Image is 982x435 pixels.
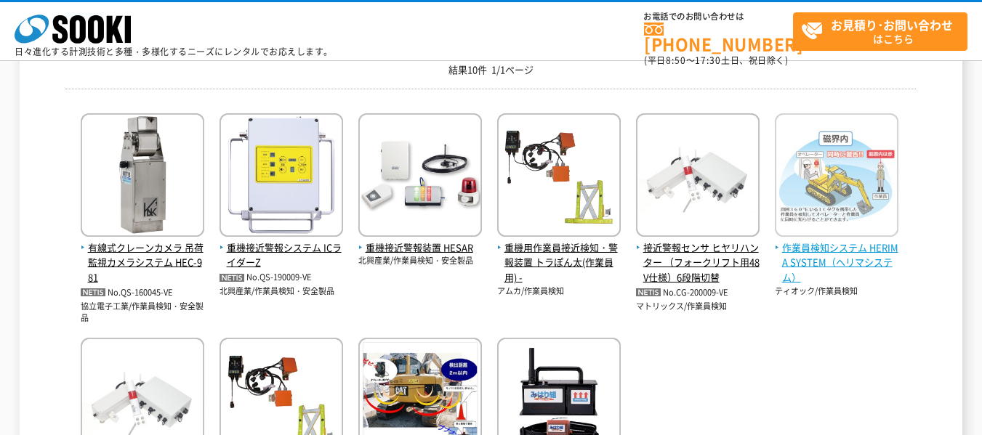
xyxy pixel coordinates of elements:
p: 協立電子工業/作業員検知・安全製品 [81,301,204,325]
a: 有線式クレーンカメラ 吊荷監視カメラシステム HEC-981 [81,225,204,285]
a: お見積り･お問い合わせはこちら [793,12,967,51]
strong: お見積り･お問い合わせ [831,16,953,33]
p: 日々進化する計測技術と多種・多様化するニーズにレンタルでお応えします。 [15,47,333,56]
a: [PHONE_NUMBER] [644,23,793,52]
a: 重機接近警報システム ICライダーZ [220,225,343,270]
p: ティオック/作業員検知 [775,285,898,298]
p: No.CG-200009-VE [636,285,760,301]
span: 8:50 [666,54,686,67]
a: 作業員検知システム HERIMA SYSTEM（ヘリマシステム） [775,225,898,285]
p: アムカ/作業員検知 [497,285,621,298]
img: - [497,113,621,240]
p: 結果10件 1/1ページ [65,62,916,78]
p: No.QS-190009-VE [220,270,343,285]
p: No.QS-160045-VE [81,285,204,301]
img: （フォークリフト用48V仕様）6段階切替 [636,113,760,240]
span: はこちら [801,13,967,49]
span: 重機接近警報システム ICライダーZ [220,240,343,271]
a: 重機用作業員接近検知・警報装置 トラぽん太(作業員用) - [497,225,621,285]
p: マトリックス/作業員検知 [636,301,760,313]
a: 接近警報センサ ヒヤリハンター （フォークリフト用48V仕様）6段階切替 [636,225,760,285]
span: 接近警報センサ ヒヤリハンター （フォークリフト用48V仕様）6段階切替 [636,240,760,285]
img: HESAR [358,113,482,240]
img: ICライダーZ [220,113,343,240]
img: HEC-981 [81,113,204,240]
a: 重機接近警報装置 HESAR [358,225,482,256]
span: お電話でのお問い合わせは [644,12,793,21]
span: 有線式クレーンカメラ 吊荷監視カメラシステム HEC-981 [81,240,204,285]
span: 作業員検知システム HERIMA SYSTEM（ヘリマシステム） [775,240,898,285]
span: 重機用作業員接近検知・警報装置 トラぽん太(作業員用) - [497,240,621,285]
img: HERIMA SYSTEM（ヘリマシステム） [775,113,898,240]
span: 17:30 [695,54,721,67]
p: 北興産業/作業員検知・安全製品 [220,285,343,298]
span: 重機接近警報装置 HESAR [358,240,482,256]
span: (平日 ～ 土日、祝日除く) [644,54,788,67]
p: 北興産業/作業員検知・安全製品 [358,255,482,267]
